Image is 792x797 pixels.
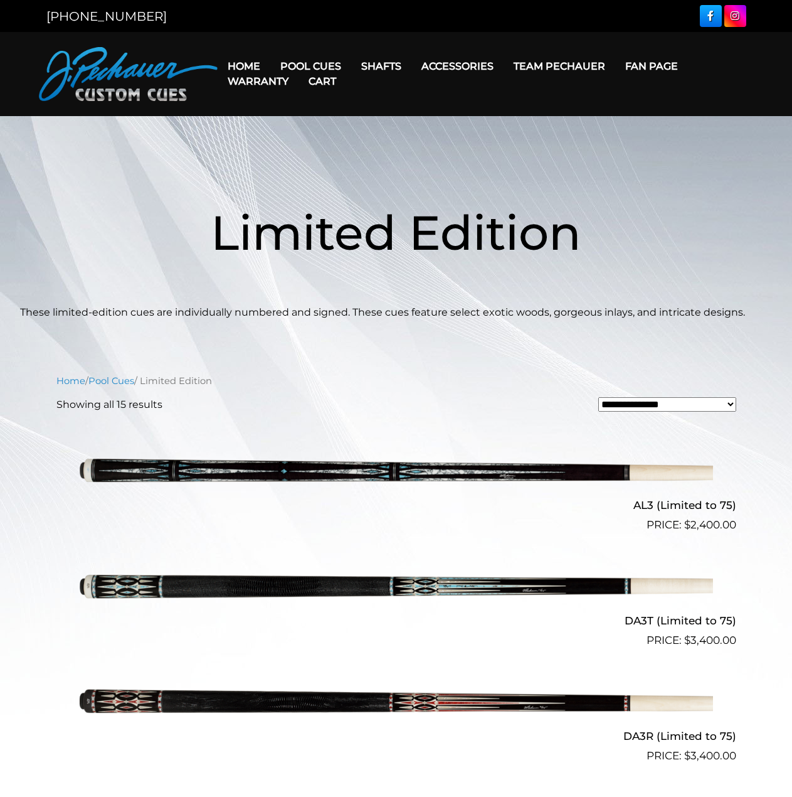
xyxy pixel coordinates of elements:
[211,203,581,262] span: Limited Edition
[218,65,298,97] a: Warranty
[598,397,736,412] select: Shop order
[218,50,270,82] a: Home
[20,305,773,320] p: These limited-edition cues are individually numbered and signed. These cues feature select exotic...
[684,749,736,762] bdi: 3,400.00
[80,422,713,528] img: AL3 (Limited to 75)
[411,50,504,82] a: Accessories
[80,538,713,644] img: DA3T (Limited to 75)
[56,609,736,633] h2: DA3T (Limited to 75)
[39,47,218,101] img: Pechauer Custom Cues
[88,375,134,387] a: Pool Cues
[56,725,736,748] h2: DA3R (Limited to 75)
[684,518,736,531] bdi: 2,400.00
[270,50,351,82] a: Pool Cues
[56,538,736,649] a: DA3T (Limited to 75) $3,400.00
[351,50,411,82] a: Shafts
[684,634,690,646] span: $
[56,654,736,764] a: DA3R (Limited to 75) $3,400.00
[56,422,736,533] a: AL3 (Limited to 75) $2,400.00
[56,397,162,412] p: Showing all 15 results
[615,50,688,82] a: Fan Page
[56,493,736,516] h2: AL3 (Limited to 75)
[298,65,346,97] a: Cart
[56,374,736,388] nav: Breadcrumb
[504,50,615,82] a: Team Pechauer
[80,654,713,759] img: DA3R (Limited to 75)
[684,749,690,762] span: $
[56,375,85,387] a: Home
[46,9,167,24] a: [PHONE_NUMBER]
[684,634,736,646] bdi: 3,400.00
[684,518,690,531] span: $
